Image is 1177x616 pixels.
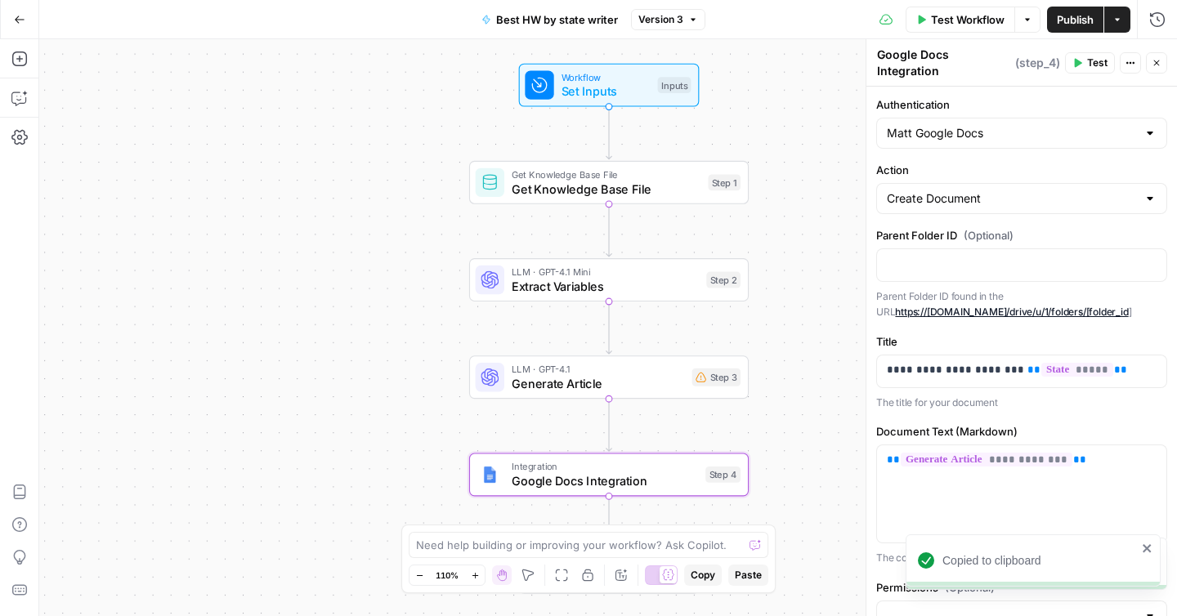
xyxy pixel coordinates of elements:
span: LLM · GPT-4.1 [512,362,685,377]
span: Publish [1057,11,1094,28]
span: 110% [436,569,459,582]
div: Get Knowledge Base FileGet Knowledge Base FileStep 1 [469,161,749,204]
label: Document Text (Markdown) [876,423,1167,440]
g: Edge from step_4 to end [606,496,612,548]
div: Step 3 [692,368,741,386]
g: Edge from start to step_1 [606,107,612,159]
g: Edge from step_3 to step_4 [606,399,612,451]
label: Action [876,162,1167,178]
span: Extract Variables [512,277,700,295]
button: Copy [684,565,722,586]
span: Best HW by state writer [496,11,618,28]
span: (Optional) [964,227,1014,243]
input: Create Document [887,190,1137,207]
span: LLM · GPT-4.1 Mini [512,265,700,279]
span: Test [1087,56,1108,70]
button: Publish [1047,7,1103,33]
input: Matt Google Docs [887,125,1137,141]
div: WorkflowSet InputsInputs [469,64,749,107]
button: Best HW by state writer [472,7,628,33]
span: Workflow [562,69,651,84]
label: Permissions [876,579,1167,596]
p: The title for your document [876,395,1167,411]
img: Instagram%20post%20-%201%201.png [481,466,499,484]
a: https://[DOMAIN_NAME]/drive/u/1/folders/[folder_id [895,306,1128,318]
button: Version 3 [631,9,705,30]
button: close [1142,542,1153,555]
div: EndOutput [469,551,749,594]
span: Set Inputs [562,83,651,100]
div: Step 1 [708,174,741,190]
div: Step 2 [706,272,741,288]
span: Version 3 [638,12,683,27]
div: Step 4 [705,466,741,483]
label: Title [876,333,1167,350]
span: Google Docs Integration [512,472,698,490]
g: Edge from step_2 to step_3 [606,301,612,354]
span: ( step_4 ) [1015,55,1060,71]
span: Paste [735,568,762,583]
span: Copy [691,568,715,583]
textarea: Google Docs Integration [877,47,1011,79]
span: Integration [512,459,698,474]
span: Test Workflow [931,11,1005,28]
p: Parent Folder ID found in the URL ] [876,288,1167,320]
div: Copied to clipboard [942,552,1137,569]
div: LLM · GPT-4.1 MiniExtract VariablesStep 2 [469,258,749,301]
div: LLM · GPT-4.1Generate ArticleStep 3 [469,355,749,399]
button: Test Workflow [906,7,1014,33]
span: Get Knowledge Base File [512,180,701,198]
label: Authentication [876,96,1167,113]
button: Paste [728,565,768,586]
div: IntegrationGoogle Docs IntegrationStep 4 [469,453,749,496]
p: The content of your document. You can use Markdown [876,550,1167,566]
label: Parent Folder ID [876,227,1167,243]
span: Get Knowledge Base File [512,167,701,182]
div: Inputs [658,77,691,93]
span: Generate Article [512,374,685,392]
g: Edge from step_1 to step_2 [606,204,612,257]
button: Test [1065,52,1115,74]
